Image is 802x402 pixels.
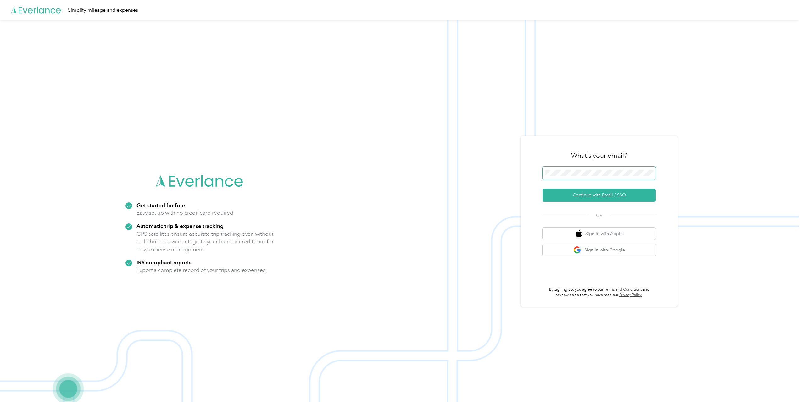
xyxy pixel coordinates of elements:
[543,189,656,202] button: Continue with Email / SSO
[573,246,581,254] img: google logo
[136,230,274,253] p: GPS satellites ensure accurate trip tracking even without cell phone service. Integrate your bank...
[604,287,642,292] a: Terms and Conditions
[136,259,192,266] strong: IRS compliant reports
[619,293,642,297] a: Privacy Policy
[68,6,138,14] div: Simplify mileage and expenses
[136,266,267,274] p: Export a complete record of your trips and expenses.
[588,212,610,219] span: OR
[136,209,233,217] p: Easy set up with no credit card required
[571,151,627,160] h3: What's your email?
[136,223,224,229] strong: Automatic trip & expense tracking
[543,228,656,240] button: apple logoSign in with Apple
[576,230,582,238] img: apple logo
[543,287,656,298] p: By signing up, you agree to our and acknowledge that you have read our .
[136,202,185,208] strong: Get started for free
[543,244,656,256] button: google logoSign in with Google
